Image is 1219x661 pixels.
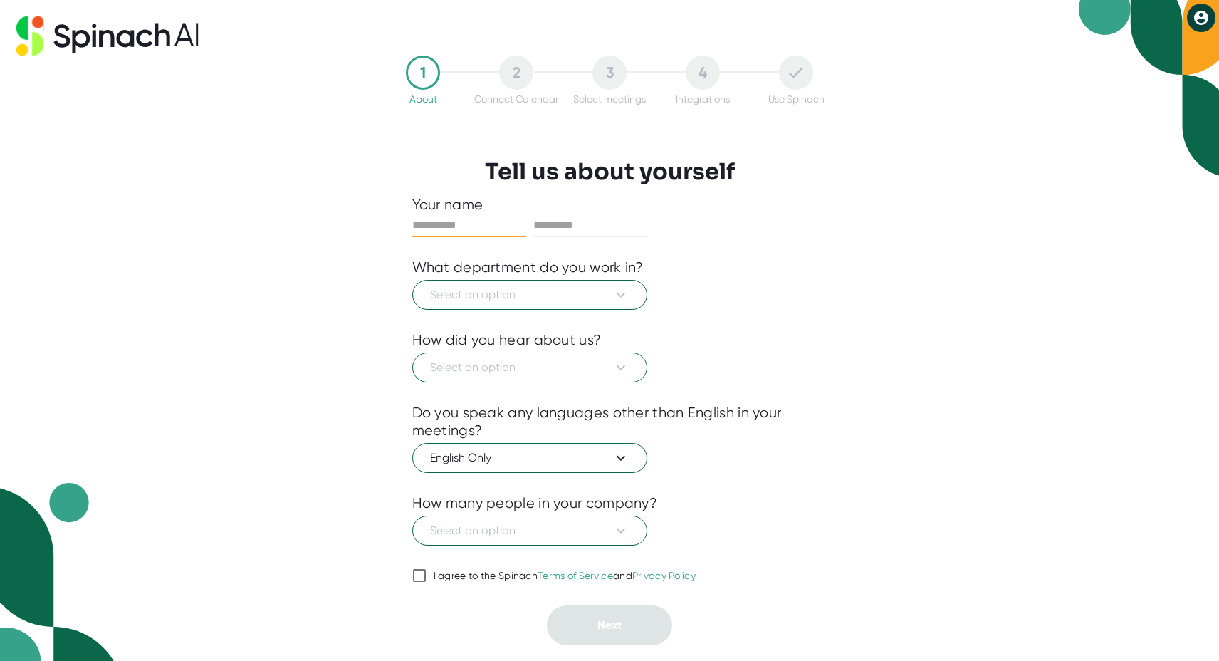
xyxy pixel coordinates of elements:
button: English Only [412,443,647,473]
span: Next [597,618,622,632]
button: Select an option [412,516,647,546]
button: Next [547,605,672,645]
div: Use Spinach [768,93,825,105]
div: 3 [592,56,627,90]
iframe: Intercom live chat [1171,613,1205,647]
div: About [409,93,437,105]
div: Your name [412,196,807,214]
div: 4 [686,56,720,90]
span: Select an option [430,359,629,376]
span: English Only [430,449,629,467]
div: Integrations [676,93,730,105]
div: Do you speak any languages other than English in your meetings? [412,404,807,439]
h3: Tell us about yourself [485,158,735,185]
div: How did you hear about us? [412,331,602,349]
span: Select an option [430,522,629,539]
span: Select an option [430,286,629,303]
div: 1 [406,56,440,90]
div: What department do you work in? [412,259,644,276]
div: Connect Calendar [474,93,558,105]
a: Terms of Service [538,570,613,581]
div: I agree to the Spinach and [434,570,696,583]
button: Select an option [412,353,647,382]
button: Select an option [412,280,647,310]
div: How many people in your company? [412,494,658,512]
a: Privacy Policy [632,570,696,581]
div: Select meetings [573,93,646,105]
div: 2 [499,56,533,90]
